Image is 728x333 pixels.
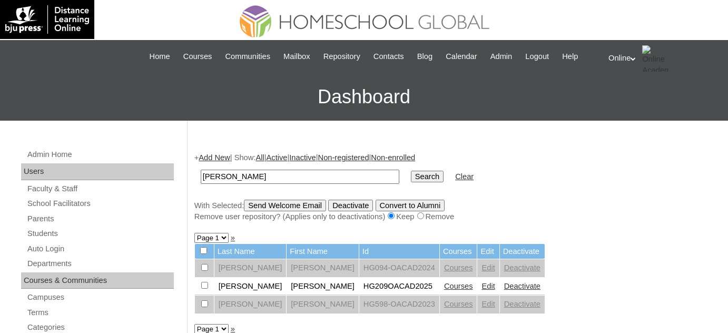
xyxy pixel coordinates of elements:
[244,200,326,211] input: Send Welcome Email
[150,51,170,63] span: Home
[504,282,540,290] a: Deactivate
[287,259,359,277] td: [PERSON_NAME]
[368,51,409,63] a: Contacts
[417,51,432,63] span: Blog
[214,259,287,277] td: [PERSON_NAME]
[359,244,439,259] td: Id
[440,51,482,63] a: Calendar
[481,300,495,308] a: Edit
[283,51,310,63] span: Mailbox
[318,51,366,63] a: Repository
[194,200,716,222] div: With Selected:
[359,278,439,296] td: HG209OACAD2025
[287,278,359,296] td: [PERSON_NAME]
[26,182,174,195] a: Faculty & Staff
[178,51,218,63] a: Courses
[255,153,264,162] a: All
[608,45,717,72] div: Online
[287,244,359,259] td: First Name
[214,244,287,259] td: Last Name
[201,170,399,184] input: Search
[26,291,174,304] a: Campuses
[481,263,495,272] a: Edit
[504,300,540,308] a: Deactivate
[444,282,473,290] a: Courses
[26,306,174,319] a: Terms
[455,172,474,181] a: Clear
[376,200,445,211] input: Convert to Alumni
[5,73,723,121] h3: Dashboard
[481,282,495,290] a: Edit
[267,153,288,162] a: Active
[412,51,438,63] a: Blog
[477,244,499,259] td: Edit
[5,5,89,34] img: logo-white.png
[26,197,174,210] a: School Facilitators
[26,227,174,240] a: Students
[278,51,316,63] a: Mailbox
[21,163,174,180] div: Users
[525,51,549,63] span: Logout
[328,200,373,211] input: Deactivate
[520,51,554,63] a: Logout
[26,242,174,256] a: Auto Login
[26,148,174,161] a: Admin Home
[220,51,276,63] a: Communities
[194,211,716,222] div: Remove user repository? (Applies only to deactivations) Keep Remove
[144,51,175,63] a: Home
[446,51,477,63] span: Calendar
[440,244,477,259] td: Courses
[183,51,212,63] span: Courses
[26,212,174,226] a: Parents
[371,153,415,162] a: Non-enrolled
[642,45,668,72] img: Online Academy
[562,51,578,63] span: Help
[225,51,270,63] span: Communities
[500,244,545,259] td: Deactivate
[199,153,230,162] a: Add New
[359,259,439,277] td: HG094-OACAD2024
[411,171,444,182] input: Search
[21,272,174,289] div: Courses & Communities
[214,278,287,296] td: [PERSON_NAME]
[373,51,404,63] span: Contacts
[231,325,235,333] a: »
[214,296,287,314] td: [PERSON_NAME]
[289,153,316,162] a: Inactive
[557,51,583,63] a: Help
[194,152,716,222] div: + | Show: | | | |
[26,257,174,270] a: Departments
[359,296,439,314] td: HG598-OACAD2023
[490,51,513,63] span: Admin
[485,51,518,63] a: Admin
[231,233,235,242] a: »
[444,300,473,308] a: Courses
[444,263,473,272] a: Courses
[287,296,359,314] td: [PERSON_NAME]
[504,263,540,272] a: Deactivate
[318,153,369,162] a: Non-registered
[323,51,360,63] span: Repository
